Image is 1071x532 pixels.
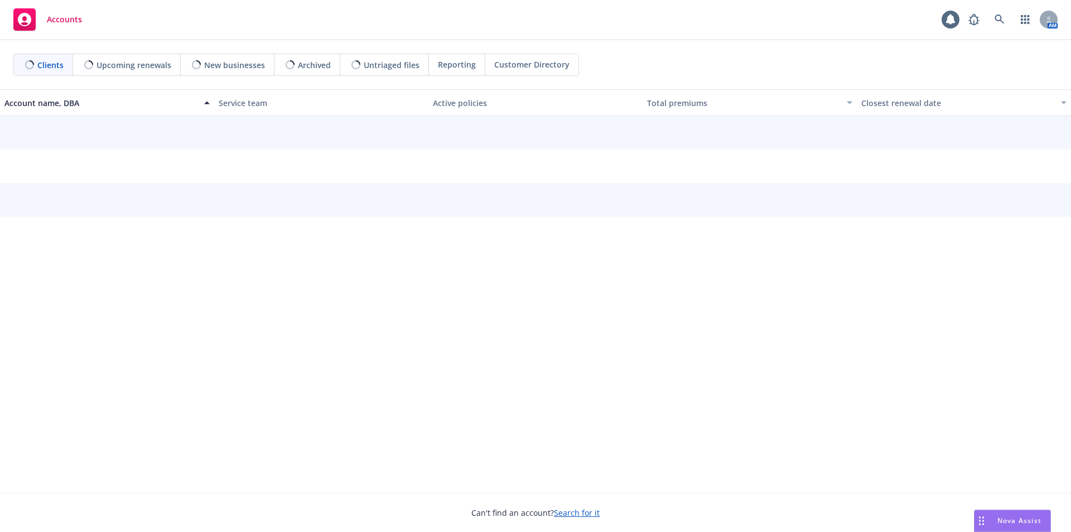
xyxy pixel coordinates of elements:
button: Closest renewal date [857,89,1071,116]
span: Upcoming renewals [97,59,171,71]
div: Account name, DBA [4,97,197,109]
span: Archived [298,59,331,71]
span: New businesses [204,59,265,71]
a: Search [988,8,1011,31]
div: Active policies [433,97,638,109]
div: Drag to move [974,510,988,531]
span: Untriaged files [364,59,419,71]
span: Reporting [438,59,476,70]
button: Total premiums [643,89,857,116]
span: Clients [37,59,64,71]
a: Report a Bug [963,8,985,31]
a: Accounts [9,4,86,35]
span: Accounts [47,15,82,24]
div: Closest renewal date [861,97,1054,109]
div: Service team [219,97,424,109]
button: Nova Assist [974,510,1051,532]
button: Active policies [428,89,643,116]
a: Search for it [554,507,600,518]
button: Service team [214,89,428,116]
span: Customer Directory [494,59,570,70]
span: Can't find an account? [471,507,600,519]
a: Switch app [1014,8,1036,31]
div: Total premiums [647,97,840,109]
span: Nova Assist [997,516,1041,525]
